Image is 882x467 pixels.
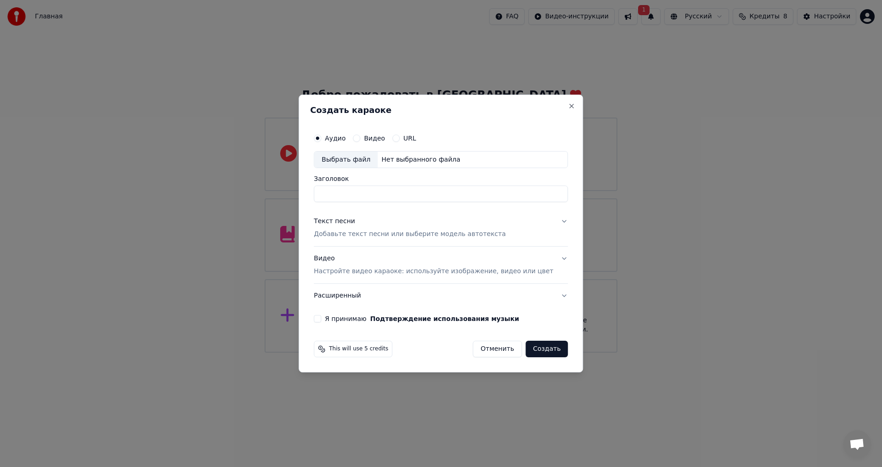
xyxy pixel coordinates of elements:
[370,315,519,322] button: Я принимаю
[325,135,345,141] label: Аудио
[473,341,522,357] button: Отменить
[325,315,519,322] label: Я принимаю
[314,230,506,239] p: Добавьте текст песни или выберите модель автотекста
[314,247,568,284] button: ВидеоНастройте видео караоке: используйте изображение, видео или цвет
[314,217,355,226] div: Текст песни
[314,176,568,182] label: Заголовок
[314,267,553,276] p: Настройте видео караоке: используйте изображение, видео или цвет
[378,155,464,164] div: Нет выбранного файла
[403,135,416,141] label: URL
[314,254,553,276] div: Видео
[310,106,571,114] h2: Создать караоке
[314,210,568,247] button: Текст песниДобавьте текст песни или выберите модель автотекста
[329,345,388,353] span: This will use 5 credits
[526,341,568,357] button: Создать
[364,135,385,141] label: Видео
[314,152,378,168] div: Выбрать файл
[314,284,568,308] button: Расширенный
